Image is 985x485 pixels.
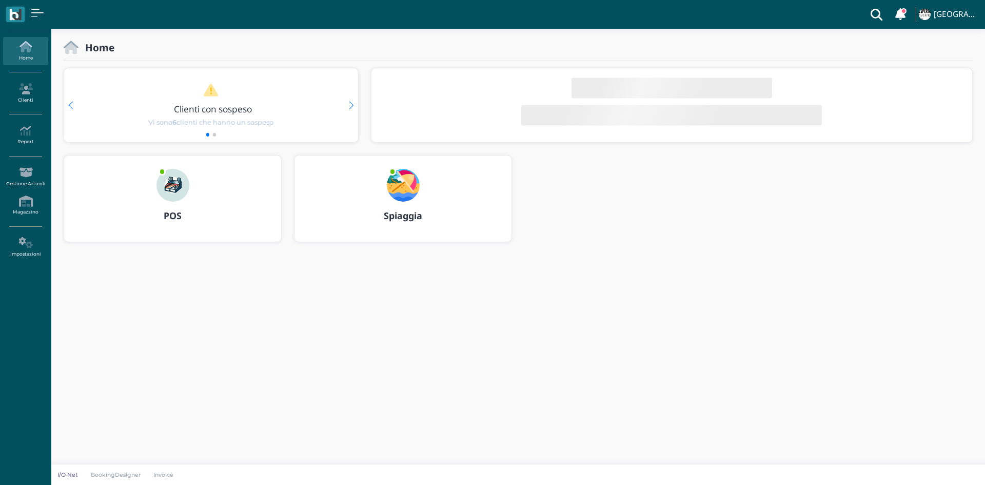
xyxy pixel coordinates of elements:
a: Report [3,121,48,149]
img: ... [156,169,189,202]
h3: Clienti con sospeso [86,104,340,114]
img: ... [387,169,420,202]
a: Clienti con sospeso Vi sono6clienti che hanno un sospeso [84,83,338,127]
img: ... [919,9,930,20]
a: ... Spiaggia [294,155,512,255]
b: 6 [172,119,176,126]
a: Magazzino [3,191,48,220]
a: ... [GEOGRAPHIC_DATA] [917,2,979,27]
a: ... POS [64,155,282,255]
h2: Home [78,42,114,53]
div: 1 / 2 [64,68,358,142]
h4: [GEOGRAPHIC_DATA] [934,10,979,19]
a: Clienti [3,79,48,107]
span: Vi sono clienti che hanno un sospeso [148,118,273,127]
div: Previous slide [68,102,73,109]
iframe: Help widget launcher [912,453,976,476]
img: logo [9,9,21,21]
b: POS [164,209,182,222]
a: Home [3,37,48,65]
a: Gestione Articoli [3,163,48,191]
b: Spiaggia [384,209,422,222]
a: Impostazioni [3,233,48,261]
div: Next slide [349,102,353,109]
